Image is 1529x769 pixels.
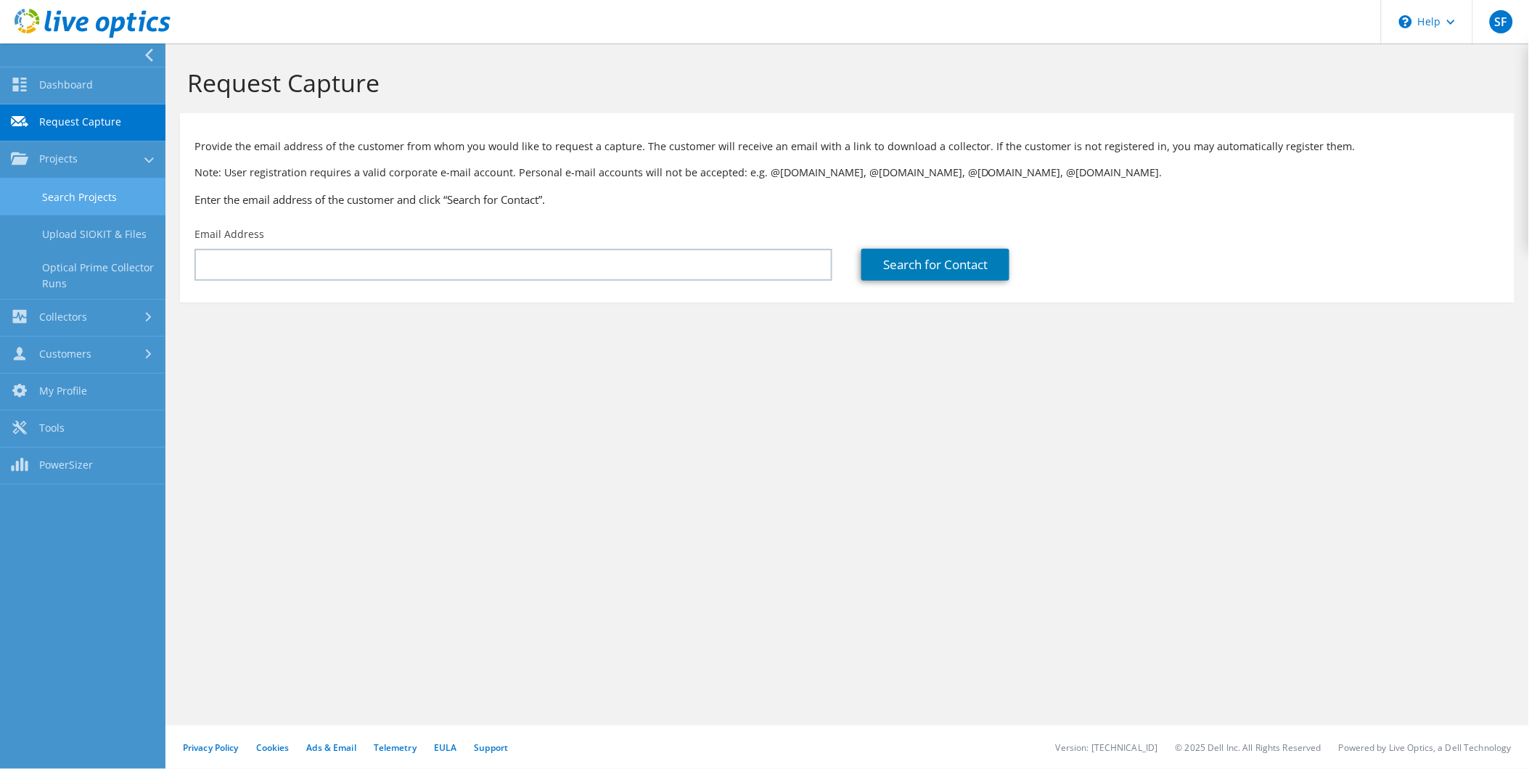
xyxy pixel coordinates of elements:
li: Version: [TECHNICAL_ID] [1056,741,1158,754]
a: Support [474,741,508,754]
a: Search for Contact [861,249,1009,281]
a: EULA [434,741,456,754]
p: Provide the email address of the customer from whom you would like to request a capture. The cust... [194,139,1500,155]
a: Cookies [256,741,290,754]
span: SF [1490,10,1513,33]
h1: Request Capture [187,67,1500,98]
a: Privacy Policy [183,741,239,754]
svg: \n [1399,15,1412,28]
h3: Enter the email address of the customer and click “Search for Contact”. [194,192,1500,207]
a: Ads & Email [307,741,356,754]
li: Powered by Live Optics, a Dell Technology [1339,741,1512,754]
p: Note: User registration requires a valid corporate e-mail account. Personal e-mail accounts will ... [194,165,1500,181]
label: Email Address [194,227,264,242]
a: Telemetry [374,741,417,754]
li: © 2025 Dell Inc. All Rights Reserved [1176,741,1321,754]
